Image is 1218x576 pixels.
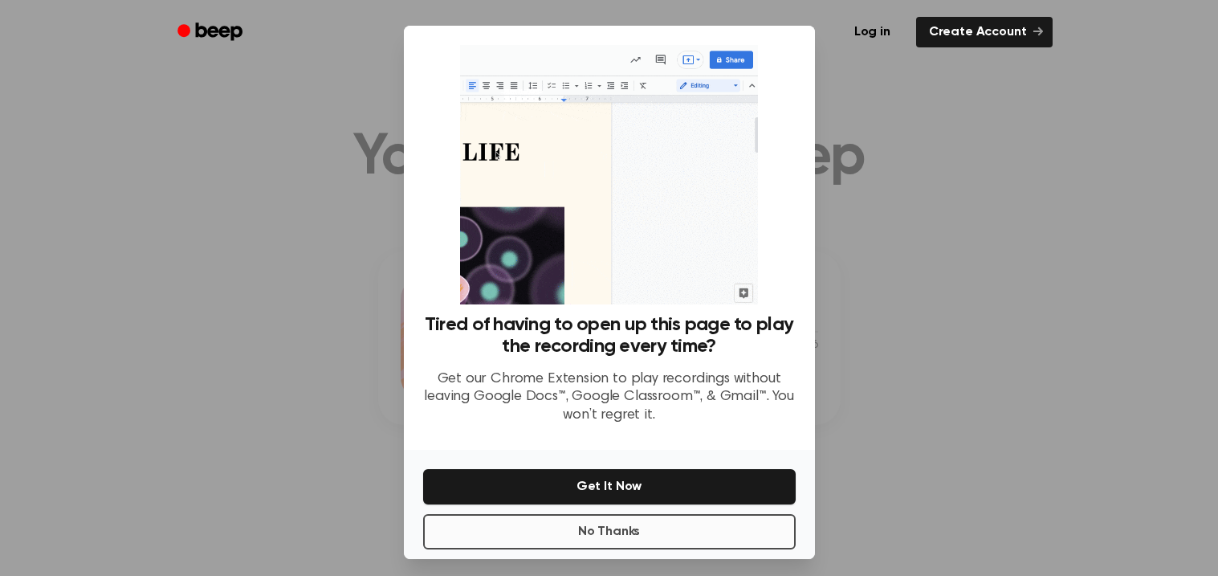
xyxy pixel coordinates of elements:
[838,14,906,51] a: Log in
[916,17,1053,47] a: Create Account
[423,370,796,425] p: Get our Chrome Extension to play recordings without leaving Google Docs™, Google Classroom™, & Gm...
[423,469,796,505] button: Get It Now
[166,17,257,48] a: Beep
[423,514,796,549] button: No Thanks
[423,314,796,357] h3: Tired of having to open up this page to play the recording every time?
[460,45,758,304] img: Beep extension in action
